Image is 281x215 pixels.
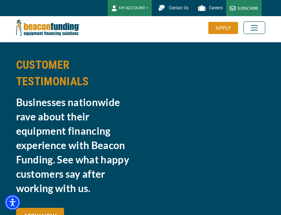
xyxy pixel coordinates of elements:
a: Contact Us [152,2,192,14]
a: APPLY [208,22,243,34]
h3: Businesses nationwide rave about their equipment financing experience with Beacon Funding. See wh... [16,95,136,195]
span: Careers [209,5,223,10]
img: Beacon Funding chat [155,2,168,14]
h2: CUSTOMER TESTIMONIALS [16,57,136,90]
a: Careers [192,2,226,14]
div: APPLY [208,22,238,34]
div: Accessibility Menu [5,195,20,210]
button: Toggle navigation [243,21,265,34]
img: Beacon Funding Corporation logo [16,16,80,39]
img: Beacon Funding Careers [195,2,208,14]
span: Contact Us [169,5,188,10]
